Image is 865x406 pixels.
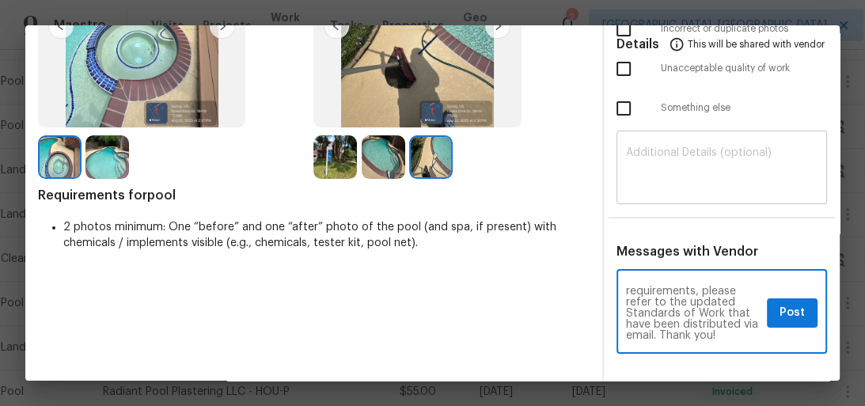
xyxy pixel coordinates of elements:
span: Requirements for pool [38,188,590,203]
img: right-chevron-button-url [210,13,235,39]
button: Post [767,298,818,328]
span: This will be shared with vendor [688,25,825,63]
div: Unacceptable quality of work [604,49,840,89]
textarea: Maintenance Audit Team: Hello! Unfortunately, this pool visit completed on [DATE] has been denied... [626,286,761,341]
img: left-chevron-button-url [324,13,349,39]
span: Post [780,303,805,323]
span: Something else [661,101,828,115]
span: Unacceptable quality of work [661,62,828,75]
img: left-chevron-button-url [48,13,74,39]
span: Messages with Vendor [617,245,758,258]
li: 2 photos minimum: One “before” and one “after” photo of the pool (and spa, if present) with chemi... [63,219,590,251]
span: [PERSON_NAME] [617,379,711,395]
img: right-chevron-button-url [485,13,510,39]
div: Something else [604,89,840,128]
